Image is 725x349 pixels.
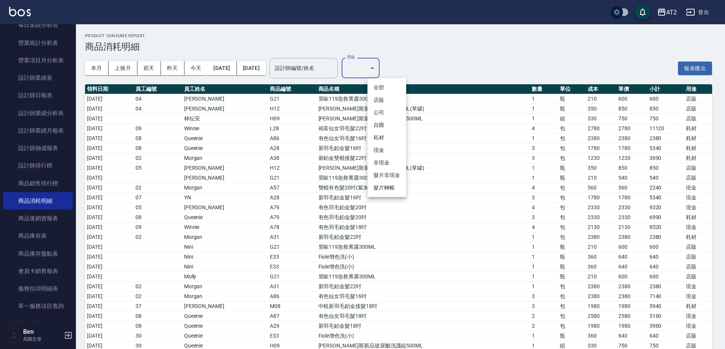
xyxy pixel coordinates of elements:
[367,106,406,119] li: 公司
[367,169,406,182] li: 髮片非現金
[367,94,406,106] li: 店販
[367,156,406,169] li: 非現金
[367,119,406,131] li: 自購
[367,144,406,156] li: 現金
[367,182,406,194] li: 髮片轉帳
[367,81,406,94] li: 全部
[367,131,406,144] li: 耗材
